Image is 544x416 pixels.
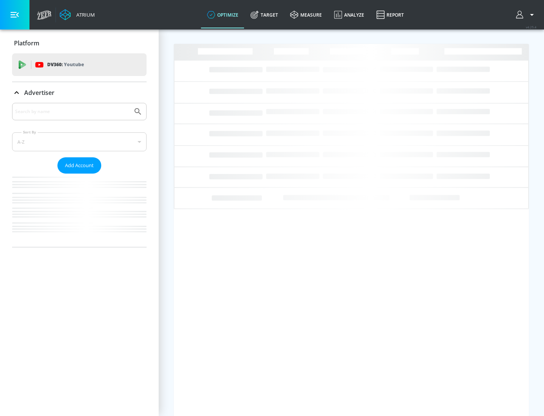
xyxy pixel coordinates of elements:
a: Target [244,1,284,28]
div: Atrium [73,11,95,18]
input: Search by name [15,107,130,116]
div: A-Z [12,132,147,151]
a: Atrium [60,9,95,20]
button: Add Account [57,157,101,174]
div: Advertiser [12,82,147,103]
a: Report [370,1,410,28]
div: DV360: Youtube [12,53,147,76]
p: Platform [14,39,39,47]
a: optimize [201,1,244,28]
p: Advertiser [24,88,54,97]
span: Add Account [65,161,94,170]
a: measure [284,1,328,28]
label: Sort By [22,130,38,135]
nav: list of Advertiser [12,174,147,247]
p: DV360: [47,61,84,69]
div: Advertiser [12,103,147,247]
p: Youtube [64,61,84,68]
a: Analyze [328,1,370,28]
span: v 4.25.4 [526,25,536,29]
div: Platform [12,33,147,54]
